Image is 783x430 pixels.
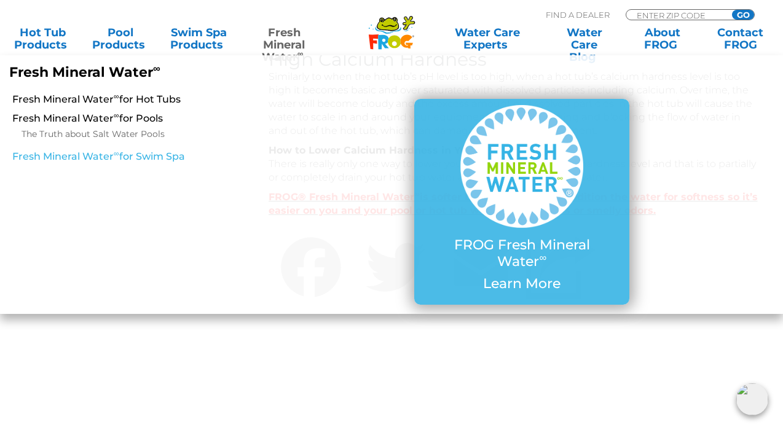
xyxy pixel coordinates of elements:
[12,93,261,106] a: Fresh Mineral Water∞for Hot Tubs
[22,127,261,142] a: The Truth about Salt Water Pools
[114,111,119,120] sup: ∞
[297,49,304,58] sup: ∞
[90,26,151,51] a: PoolProducts
[114,92,119,101] sup: ∞
[736,383,768,415] img: openIcon
[439,237,605,270] p: FROG Fresh Mineral Water
[539,251,546,264] sup: ∞
[168,26,229,51] a: Swim SpaProducts
[438,26,537,51] a: Water CareExperts
[12,112,261,125] a: Fresh Mineral Water∞for Pools
[710,26,771,51] a: ContactFROG
[12,150,261,163] a: Fresh Mineral Water∞for Swim Spa
[632,26,693,51] a: AboutFROG
[12,26,73,51] a: Hot TubProducts
[439,276,605,292] p: Learn More
[439,105,605,298] a: FROG Fresh Mineral Water∞ Learn More
[635,10,718,20] input: Zip Code Form
[9,64,317,80] p: Fresh Mineral Water
[554,26,615,51] a: Water CareBlog
[546,9,610,20] p: Find A Dealer
[114,149,119,158] sup: ∞
[732,10,754,20] input: GO
[246,26,322,51] a: Fresh MineralWater∞
[153,62,160,74] sup: ∞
